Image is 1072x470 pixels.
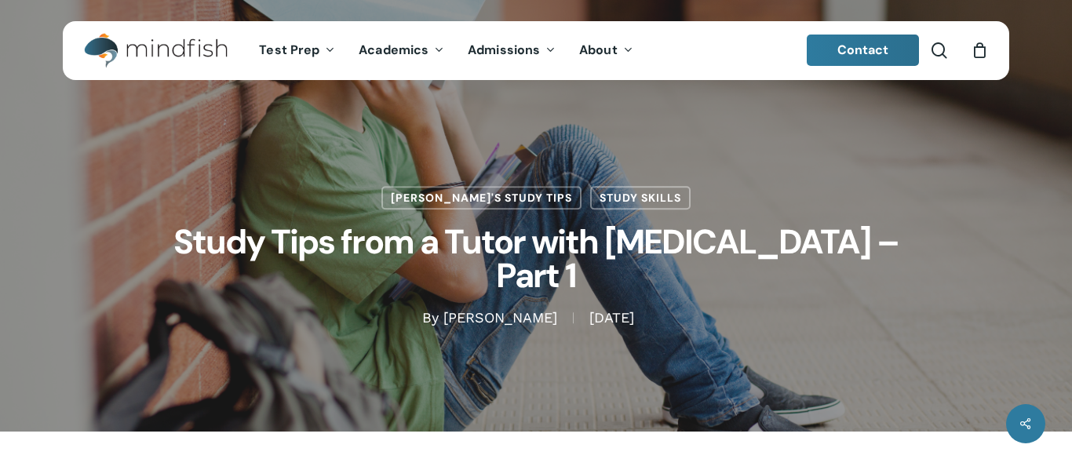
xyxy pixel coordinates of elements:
[259,42,319,58] span: Test Prep
[144,209,928,308] h1: Study Tips from a Tutor with [MEDICAL_DATA] – Part 1
[567,44,645,57] a: About
[347,44,456,57] a: Academics
[468,42,540,58] span: Admissions
[247,21,644,80] nav: Main Menu
[422,313,439,324] span: By
[579,42,618,58] span: About
[359,42,428,58] span: Academics
[247,44,347,57] a: Test Prep
[456,44,567,57] a: Admissions
[807,35,920,66] a: Contact
[590,186,691,209] a: Study Skills
[381,186,582,209] a: [PERSON_NAME]'s Study Tips
[443,310,557,326] a: [PERSON_NAME]
[63,21,1009,80] header: Main Menu
[971,42,988,59] a: Cart
[837,42,889,58] span: Contact
[573,313,650,324] span: [DATE]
